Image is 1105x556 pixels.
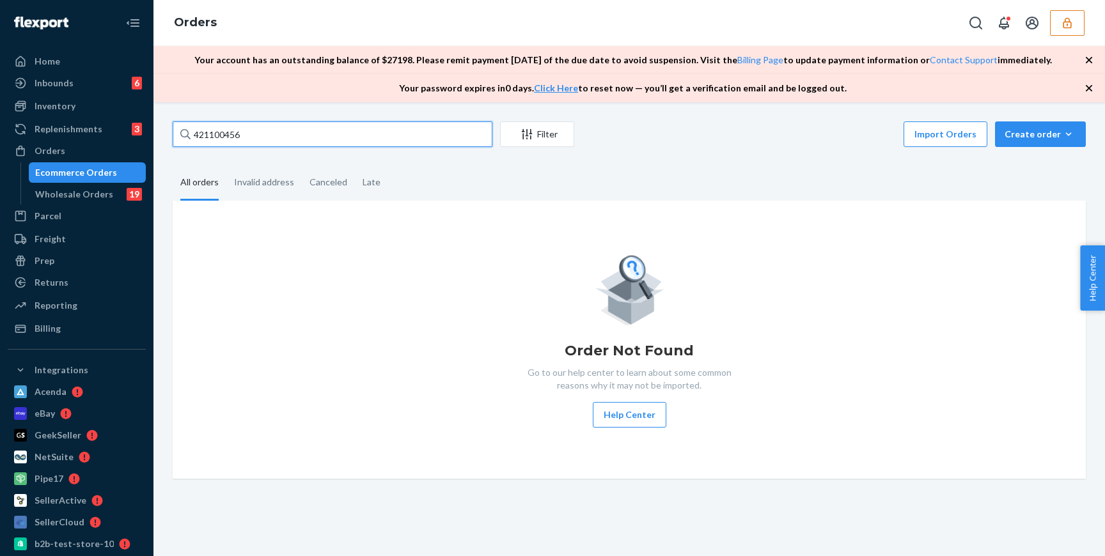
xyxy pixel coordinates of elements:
[8,468,146,489] a: Pipe17
[35,385,67,398] div: Acenda
[1005,128,1076,141] div: Create order
[8,73,146,93] a: Inbounds6
[8,382,146,402] a: Acenda
[174,15,217,29] a: Orders
[8,295,146,316] a: Reporting
[8,251,146,271] a: Prep
[120,10,146,36] button: Close Navigation
[35,276,68,289] div: Returns
[593,402,666,428] button: Help Center
[8,512,146,532] a: SellerCloud
[995,121,1086,147] button: Create order
[173,121,492,147] input: Search orders
[8,534,146,554] a: b2b-test-store-10
[534,82,578,93] a: Click Here
[35,188,113,201] div: Wholesale Orders
[8,360,146,380] button: Integrations
[35,123,102,135] div: Replenishments
[234,166,294,199] div: Invalid address
[29,184,146,205] a: Wholesale Orders19
[35,299,77,312] div: Reporting
[35,55,60,68] div: Home
[904,121,987,147] button: Import Orders
[35,516,84,529] div: SellerCloud
[132,77,142,89] div: 6
[132,123,142,135] div: 3
[595,252,664,325] img: Empty list
[8,141,146,161] a: Orders
[8,490,146,511] a: SellerActive
[35,407,55,420] div: eBay
[35,166,117,179] div: Ecommerce Orders
[35,537,114,550] div: b2b-test-store-10
[35,472,63,485] div: Pipe17
[8,318,146,339] a: Billing
[180,166,219,201] div: All orders
[14,17,68,29] img: Flexport logo
[8,425,146,445] a: GeekSeller
[517,366,741,392] p: Go to our help center to learn about some common reasons why it may not be imported.
[8,229,146,249] a: Freight
[35,494,86,507] div: SellerActive
[127,188,142,201] div: 19
[35,451,74,463] div: NetSuite
[164,4,227,42] ol: breadcrumbs
[8,119,146,139] a: Replenishments3
[35,254,54,267] div: Prep
[991,10,1017,36] button: Open notifications
[29,162,146,183] a: Ecommerce Orders
[35,233,66,245] div: Freight
[8,447,146,467] a: NetSuite
[310,166,347,199] div: Canceled
[501,128,574,141] div: Filter
[35,210,61,222] div: Parcel
[500,121,574,147] button: Filter
[8,403,146,424] a: eBay
[35,77,74,89] div: Inbounds
[1019,10,1045,36] button: Open account menu
[399,82,847,95] p: Your password expires in 0 days . to reset now — you’ll get a verification email and be logged out.
[565,341,694,361] h1: Order Not Found
[8,272,146,293] a: Returns
[35,429,81,442] div: GeekSeller
[1080,245,1105,311] button: Help Center
[963,10,989,36] button: Open Search Box
[8,96,146,116] a: Inventory
[8,206,146,226] a: Parcel
[35,364,88,376] div: Integrations
[35,100,75,112] div: Inventory
[737,54,783,65] a: Billing Page
[35,144,65,157] div: Orders
[35,322,61,335] div: Billing
[8,51,146,72] a: Home
[930,54,998,65] a: Contact Support
[194,54,1052,66] p: Your account has an outstanding balance of $ 27198 . Please remit payment [DATE] of the due date ...
[363,166,380,199] div: Late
